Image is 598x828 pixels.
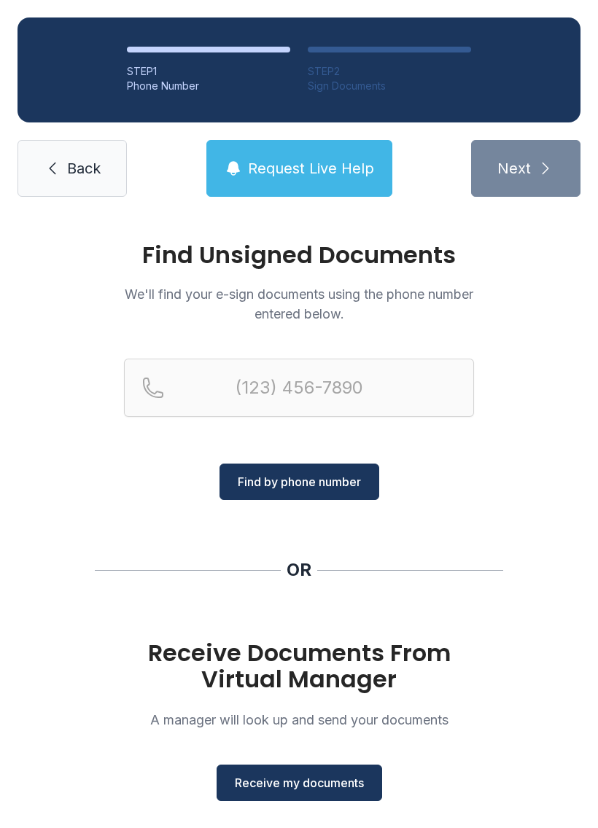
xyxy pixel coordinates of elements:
[124,243,474,267] h1: Find Unsigned Documents
[124,284,474,324] p: We'll find your e-sign documents using the phone number entered below.
[308,64,471,79] div: STEP 2
[497,158,531,179] span: Next
[127,64,290,79] div: STEP 1
[235,774,364,792] span: Receive my documents
[248,158,374,179] span: Request Live Help
[124,359,474,417] input: Reservation phone number
[287,558,311,582] div: OR
[308,79,471,93] div: Sign Documents
[124,640,474,692] h1: Receive Documents From Virtual Manager
[67,158,101,179] span: Back
[124,710,474,730] p: A manager will look up and send your documents
[238,473,361,491] span: Find by phone number
[127,79,290,93] div: Phone Number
